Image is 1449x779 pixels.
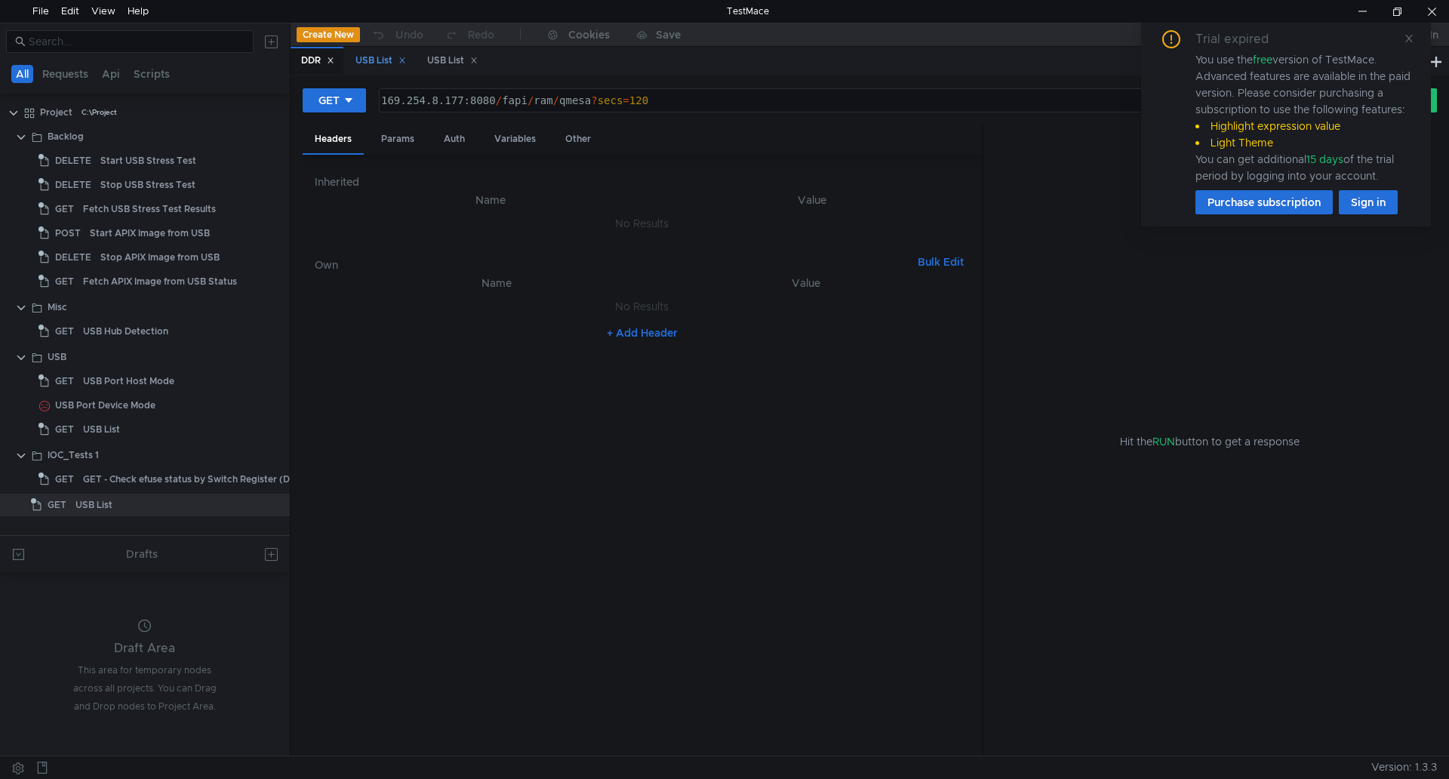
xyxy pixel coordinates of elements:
div: USB List [83,418,120,441]
nz-embed-empty: No Results [615,217,669,230]
div: Backlog [48,125,84,148]
div: IOC_Tests 1 [48,444,99,466]
th: Name [327,191,654,209]
span: 15 days [1306,152,1343,166]
div: USB List [75,494,112,516]
div: Misc [48,296,67,319]
div: Fetch USB Stress Test Results [83,198,216,220]
li: Light Theme [1195,134,1413,151]
div: USB List [355,53,406,69]
div: Project [40,101,72,124]
th: Value [654,191,970,209]
button: + Add Header [601,324,684,342]
th: Value [654,274,958,292]
div: Stop USB Stress Test [100,174,195,196]
span: DELETE [55,246,91,269]
span: DELETE [55,174,91,196]
span: free [1253,53,1272,66]
div: DDR [301,53,334,69]
button: All [11,65,33,83]
div: Fetch APIX Image from USB Status [83,270,237,293]
nz-embed-empty: No Results [615,300,669,313]
span: Hit the button to get a response [1120,433,1300,450]
span: GET [55,468,74,491]
span: GET [55,370,74,393]
button: Create New [297,27,360,42]
div: Stop APIX Image from USB [100,246,220,269]
span: GET [55,270,74,293]
button: Undo [360,23,434,46]
div: C:\Project [82,101,117,124]
div: Cookies [568,26,610,44]
div: GET [318,92,340,109]
th: Name [339,274,654,292]
div: Undo [395,26,423,44]
span: GET [55,418,74,441]
input: Search... [29,33,245,50]
div: GET - Check efuse status by Switch Register (Detail Status) [83,468,343,491]
button: Requests [38,65,93,83]
button: GET [303,88,366,112]
div: Variables [482,125,548,153]
div: Start APIX Image from USB [90,222,210,245]
div: Drafts [126,545,158,563]
span: GET [55,320,74,343]
div: USB Port Host Mode [83,370,174,393]
h6: Own [315,256,912,274]
li: Highlight expression value [1195,118,1413,134]
div: Other [553,125,603,153]
div: Redo [468,26,494,44]
span: GET [48,494,66,516]
div: Headers [303,125,364,155]
span: RUN [1152,435,1175,448]
div: Start USB Stress Test [100,149,196,172]
div: You use the version of TestMace. Advanced features are available in the paid version. Please cons... [1195,51,1413,184]
div: Save [656,29,681,40]
span: DELETE [55,149,91,172]
div: You can get additional of the trial period by logging into your account. [1195,151,1413,184]
div: USB [48,346,66,368]
div: Params [369,125,426,153]
span: GET [55,198,74,220]
div: USB Hub Detection [83,320,168,343]
button: Purchase subscription [1195,190,1333,214]
button: Api [97,65,125,83]
button: Scripts [129,65,174,83]
div: Auth [432,125,477,153]
div: USB List [427,53,478,69]
button: Sign in [1339,190,1398,214]
span: Version: 1.3.3 [1371,756,1437,778]
div: Trial expired [1195,30,1287,48]
button: Redo [434,23,505,46]
span: POST [55,222,81,245]
h6: Inherited [315,173,970,191]
div: USB Port Device Mode [55,394,155,417]
button: Bulk Edit [912,253,970,271]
